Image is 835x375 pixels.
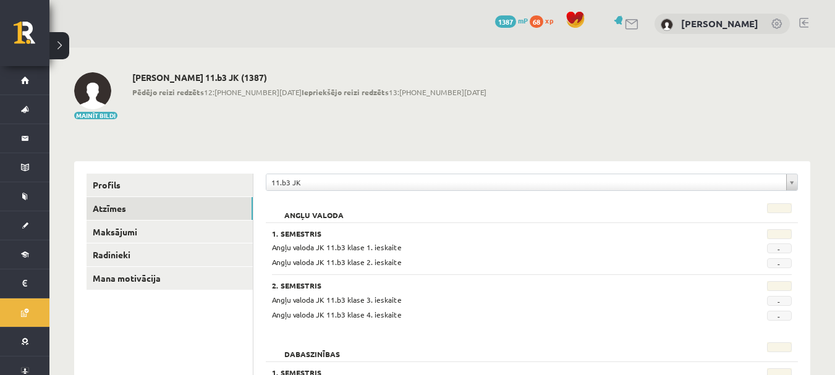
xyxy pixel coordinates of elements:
[87,174,253,196] a: Profils
[767,258,792,268] span: -
[767,311,792,321] span: -
[302,87,389,97] b: Iepriekšējo reizi redzēts
[132,86,486,98] span: 12:[PHONE_NUMBER][DATE] 13:[PHONE_NUMBER][DATE]
[87,267,253,290] a: Mana motivācija
[266,174,797,190] a: 11.b3 JK
[272,257,402,267] span: Angļu valoda JK 11.b3 klase 2. ieskaite
[132,87,204,97] b: Pēdējo reizi redzēts
[767,296,792,306] span: -
[132,72,486,83] h2: [PERSON_NAME] 11.b3 JK (1387)
[272,242,402,252] span: Angļu valoda JK 11.b3 klase 1. ieskaite
[545,15,553,25] span: xp
[87,243,253,266] a: Radinieki
[272,342,352,355] h2: Dabaszinības
[767,243,792,253] span: -
[272,295,402,305] span: Angļu valoda JK 11.b3 klase 3. ieskaite
[518,15,528,25] span: mP
[74,72,111,109] img: Nikolajs Taraņenko
[495,15,516,28] span: 1387
[272,310,402,319] span: Angļu valoda JK 11.b3 klase 4. ieskaite
[495,15,528,25] a: 1387 mP
[272,281,702,290] h3: 2. Semestris
[87,221,253,243] a: Maksājumi
[272,203,356,216] h2: Angļu valoda
[271,174,781,190] span: 11.b3 JK
[530,15,543,28] span: 68
[74,112,117,119] button: Mainīt bildi
[272,229,702,238] h3: 1. Semestris
[87,197,253,220] a: Atzīmes
[661,19,673,31] img: Nikolajs Taraņenko
[14,22,49,53] a: Rīgas 1. Tālmācības vidusskola
[530,15,559,25] a: 68 xp
[681,17,758,30] a: [PERSON_NAME]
